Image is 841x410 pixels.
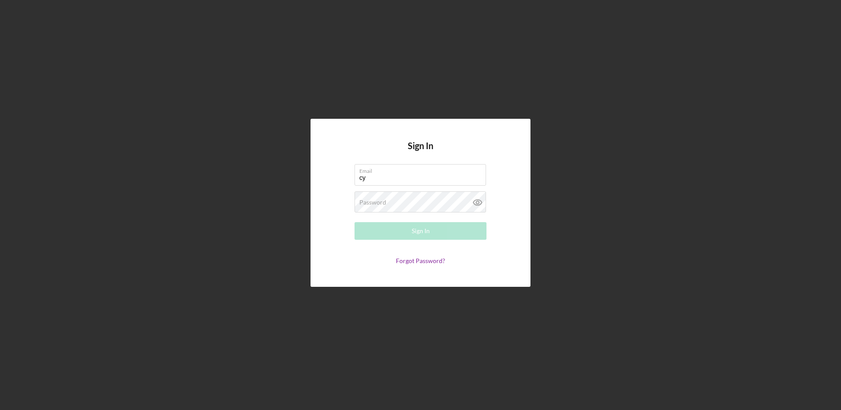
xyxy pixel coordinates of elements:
label: Email [359,165,486,174]
h4: Sign In [408,141,433,164]
a: Forgot Password? [396,257,445,264]
div: Sign In [412,222,430,240]
button: Sign In [355,222,486,240]
label: Password [359,199,386,206]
